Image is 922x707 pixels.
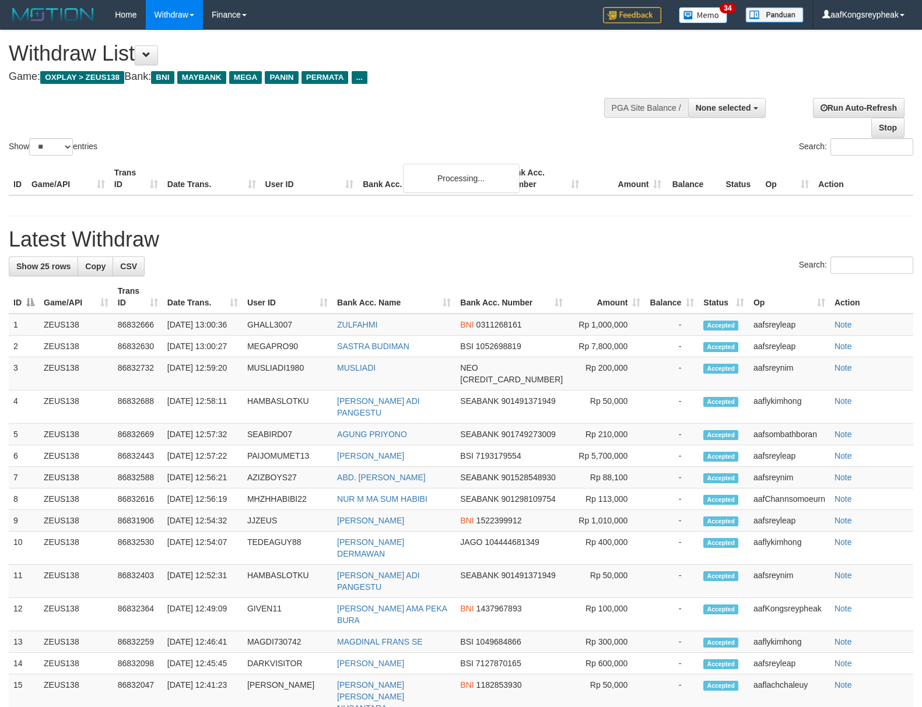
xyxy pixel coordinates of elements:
[163,314,243,336] td: [DATE] 13:00:36
[476,680,522,690] span: Copy 1182853930 to clipboard
[476,342,521,351] span: Copy 1052698819 to clipboard
[243,357,332,391] td: MUSLIADI1980
[358,162,500,195] th: Bank Acc. Name
[703,681,738,691] span: Accepted
[243,653,332,674] td: DARKVISITOR
[501,396,555,406] span: Copy 901491371949 to clipboard
[151,71,174,84] span: BNI
[567,336,645,357] td: Rp 7,800,000
[9,336,39,357] td: 2
[749,565,830,598] td: aafsreynim
[835,363,852,372] a: Note
[337,342,409,351] a: SASTRA BUDIMAN
[39,510,113,532] td: ZEUS138
[476,659,521,668] span: Copy 7127870165 to clipboard
[703,342,738,352] span: Accepted
[9,445,39,467] td: 6
[749,336,830,357] td: aafsreyleap
[703,321,738,330] span: Accepted
[39,532,113,565] td: ZEUS138
[78,256,113,276] a: Copy
[113,280,163,314] th: Trans ID: activate to sort column ascending
[163,532,243,565] td: [DATE] 12:54:07
[9,532,39,565] td: 10
[163,598,243,631] td: [DATE] 12:49:09
[567,598,645,631] td: Rp 100,000
[476,451,521,460] span: Copy 7193179554 to clipboard
[567,488,645,510] td: Rp 113,000
[337,494,427,504] a: NUR M MA SUM HABIBI
[645,598,699,631] td: -
[332,280,455,314] th: Bank Acc. Name: activate to sort column ascending
[749,510,830,532] td: aafsreyleap
[113,631,163,653] td: 86832259
[703,397,738,407] span: Accepted
[113,565,163,598] td: 86832403
[265,71,298,84] span: PANIN
[460,637,474,646] span: BSI
[337,571,420,592] a: [PERSON_NAME] ADI PANGESTU
[567,510,645,532] td: Rp 1,010,000
[460,659,474,668] span: BSI
[835,396,852,406] a: Note
[460,537,482,547] span: JAGO
[703,364,738,374] span: Accepted
[460,342,474,351] span: BSI
[703,516,738,526] span: Accepted
[703,495,738,505] span: Accepted
[9,280,39,314] th: ID: activate to sort column descending
[337,637,423,646] a: MAGDINAL FRANS SE
[163,336,243,357] td: [DATE] 13:00:27
[703,473,738,483] span: Accepted
[163,280,243,314] th: Date Trans.: activate to sort column ascending
[113,256,145,276] a: CSV
[39,357,113,391] td: ZEUS138
[9,598,39,631] td: 12
[645,280,699,314] th: Balance: activate to sort column ascending
[835,473,852,482] a: Note
[749,653,830,674] td: aafsreyleap
[337,659,404,668] a: [PERSON_NAME]
[113,424,163,445] td: 86832669
[460,396,499,406] span: SEABANK
[337,473,426,482] a: ABD. [PERSON_NAME]
[835,537,852,547] a: Note
[39,467,113,488] td: ZEUS138
[645,357,699,391] td: -
[460,320,474,329] span: BNI
[113,598,163,631] td: 86832364
[703,604,738,614] span: Accepted
[113,336,163,357] td: 86832630
[645,424,699,445] td: -
[645,467,699,488] td: -
[830,138,913,156] input: Search:
[113,488,163,510] td: 86832616
[835,342,852,351] a: Note
[337,320,377,329] a: ZULFAHMI
[163,488,243,510] td: [DATE] 12:56:19
[584,162,667,195] th: Amount
[749,391,830,424] td: aaflykimhong
[243,445,332,467] td: PAIJOMUMET13
[243,314,332,336] td: GHALL3007
[337,396,420,417] a: [PERSON_NAME] ADI PANGESTU
[460,473,499,482] span: SEABANK
[39,488,113,510] td: ZEUS138
[163,357,243,391] td: [DATE] 12:59:20
[455,280,567,314] th: Bank Acc. Number: activate to sort column ascending
[799,256,913,274] label: Search:
[9,314,39,336] td: 1
[720,3,735,13] span: 34
[163,445,243,467] td: [DATE] 12:57:22
[9,6,97,23] img: MOTION_logo.png
[9,391,39,424] td: 4
[604,98,688,118] div: PGA Site Balance /
[476,637,521,646] span: Copy 1049684866 to clipboard
[9,42,603,65] h1: Withdraw List
[113,445,163,467] td: 86832443
[699,280,749,314] th: Status: activate to sort column ascending
[460,494,499,504] span: SEABANK
[243,280,332,314] th: User ID: activate to sort column ascending
[403,164,520,193] div: Processing...
[113,467,163,488] td: 86832588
